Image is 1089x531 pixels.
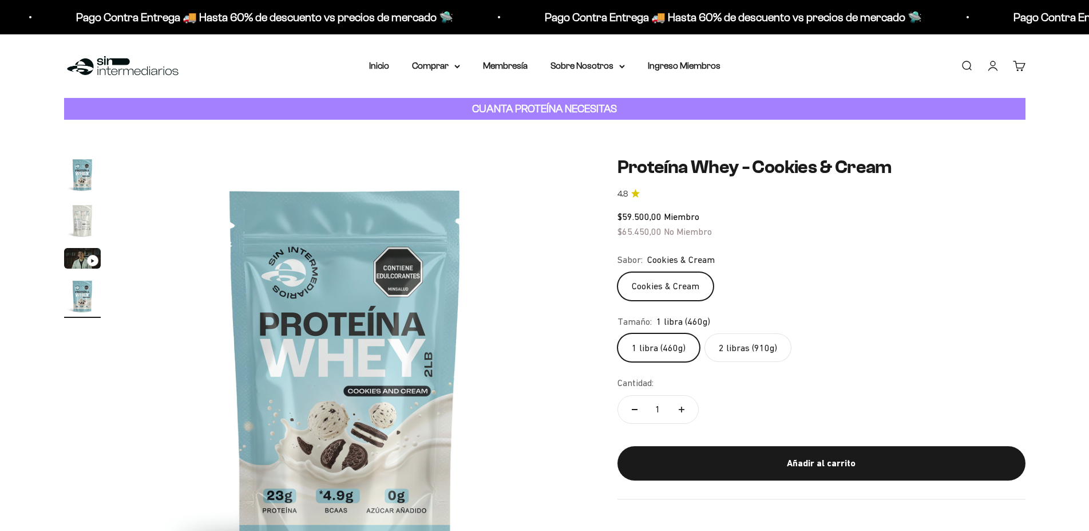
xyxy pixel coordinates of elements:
button: Añadir al carrito [617,446,1025,481]
img: Proteína Whey - Cookies & Cream [64,202,101,239]
button: Ir al artículo 2 [64,202,101,242]
summary: Sobre Nosotros [551,58,625,73]
summary: Comprar [412,58,460,73]
button: Ir al artículo 4 [64,278,101,318]
button: Aumentar cantidad [665,396,698,423]
span: $59.500,00 [617,211,662,222]
p: Pago Contra Entrega 🚚 Hasta 60% de descuento vs precios de mercado 🛸 [538,8,915,26]
a: 4.84.8 de 5.0 estrellas [617,188,1025,200]
span: No Miembro [664,226,712,237]
legend: Tamaño: [617,314,652,329]
a: Membresía [483,61,528,70]
strong: CUANTA PROTEÍNA NECESITAS [472,103,617,115]
img: Proteína Whey - Cookies & Cream [64,278,101,314]
button: Reducir cantidad [618,396,651,423]
img: Proteína Whey - Cookies & Cream [64,156,101,193]
span: 4.8 [617,188,628,200]
label: Cantidad: [617,376,654,391]
a: Ingreso Miembros [648,61,720,70]
a: Inicio [369,61,389,70]
p: Pago Contra Entrega 🚚 Hasta 60% de descuento vs precios de mercado 🛸 [69,8,446,26]
span: Miembro [664,211,699,222]
span: $65.450,00 [617,226,662,237]
legend: Sabor: [617,253,643,268]
h1: Proteína Whey - Cookies & Cream [617,156,1025,178]
span: 1 libra (460g) [656,314,710,329]
button: Ir al artículo 1 [64,156,101,196]
div: Añadir al carrito [640,456,1003,471]
span: Cookies & Cream [647,253,715,268]
button: Ir al artículo 3 [64,248,101,272]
